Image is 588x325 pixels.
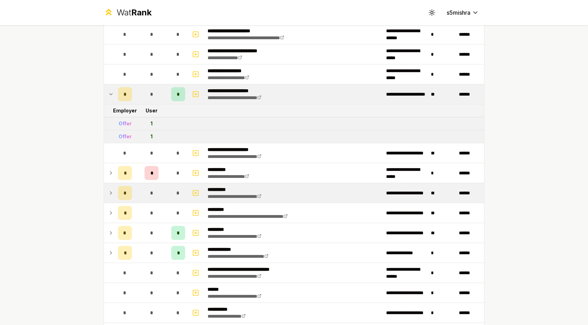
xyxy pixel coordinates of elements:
div: Offer [119,133,132,140]
button: s5mishra [441,6,484,19]
div: Wat [117,7,152,18]
div: Offer [119,120,132,127]
td: User [135,104,168,117]
div: 1 [150,133,153,140]
a: WatRank [104,7,152,18]
div: 1 [150,120,153,127]
span: Rank [131,7,152,18]
span: s5mishra [447,8,470,17]
td: Employer [115,104,135,117]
